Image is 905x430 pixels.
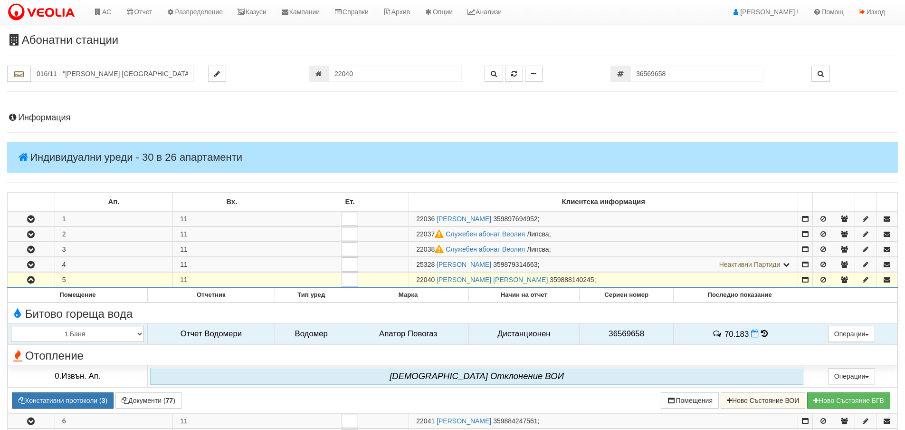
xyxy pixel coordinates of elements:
[416,230,446,238] span: Партида №
[761,329,768,338] span: История на показанията
[7,113,898,123] h4: Информация
[409,211,798,226] td: ;
[446,230,525,238] a: Служебен абонат Веолия
[409,227,798,242] td: ;
[580,288,674,303] th: Сериен номер
[828,326,876,342] button: Операции
[855,193,876,212] td: : No sort applied, sorting is disabled
[147,288,275,303] th: Отчетник
[275,288,348,303] th: Тип уред
[173,257,291,272] td: 11
[493,215,537,223] span: 359897694952
[409,257,798,272] td: ;
[661,392,719,409] button: Помещения
[751,330,759,338] i: Нов Отчет към 01/09/2025
[102,397,105,404] b: 3
[173,242,291,257] td: 11
[8,288,148,303] th: Помещение
[674,288,806,303] th: Последно показание
[10,350,84,362] span: Отопление
[409,273,798,288] td: ;
[416,417,435,425] span: Партида №
[409,414,798,429] td: ;
[348,288,468,303] th: Марка
[55,273,173,288] td: 5
[348,323,468,345] td: Апатор Повогаз
[807,392,890,409] button: Новo Състояние БГВ
[181,329,242,338] span: Отчет Водомери
[798,193,813,212] td: : No sort applied, sorting is disabled
[712,329,724,338] span: История на забележките
[173,414,291,429] td: 11
[527,245,549,253] span: Липсва
[227,198,238,205] b: Вх.
[562,198,645,205] b: Клиентска информация
[8,365,148,387] td: 0.Извън. Ап.
[275,323,348,345] td: Водомер
[493,417,537,425] span: 359884247561
[721,392,805,409] button: Ново Състояние ВОИ
[173,227,291,242] td: 11
[115,392,181,409] button: Документи (77)
[724,329,749,338] span: 70.183
[329,66,462,82] input: Партида №
[834,193,855,212] td: : No sort applied, sorting is disabled
[416,215,435,223] span: Партида №
[173,211,291,226] td: 11
[409,193,798,212] td: Клиентска информация: No sort applied, sorting is disabled
[8,193,55,212] td: : No sort applied, sorting is disabled
[291,193,409,212] td: Ет.: No sort applied, sorting is disabled
[55,414,173,429] td: 6
[437,417,491,425] a: [PERSON_NAME]
[468,323,580,345] td: Дистанционен
[7,142,898,173] h4: Индивидуални уреди - 30 в 26 апартаменти
[173,193,291,212] td: Вх.: No sort applied, sorting is disabled
[7,2,79,22] img: VeoliaLogo.png
[166,397,173,404] b: 77
[31,66,194,82] input: Абонатна станция
[416,276,435,283] span: Партида №
[812,193,834,212] td: : No sort applied, sorting is disabled
[416,261,435,268] span: Партида №
[55,257,173,272] td: 4
[173,273,291,288] td: 11
[437,276,548,283] a: [PERSON_NAME] [PERSON_NAME]
[437,261,491,268] a: [PERSON_NAME]
[527,230,549,238] span: Липсва
[409,242,798,257] td: ;
[390,371,564,381] i: [DEMOGRAPHIC_DATA] Oтклонение ВОИ
[609,329,644,338] span: 36569658
[12,392,114,409] button: Констативни протоколи (3)
[108,198,120,205] b: Ап.
[55,211,173,226] td: 1
[630,66,763,82] input: Сериен номер
[828,368,876,384] button: Операции
[55,193,173,212] td: Ап.: No sort applied, sorting is disabled
[7,34,898,46] h3: Абонатни станции
[345,198,355,205] b: Ет.
[55,227,173,242] td: 2
[493,261,537,268] span: 359879314663
[719,261,781,268] span: Неактивни Партиди
[437,215,491,223] a: [PERSON_NAME]
[10,308,133,320] span: Битово гореща вода
[416,245,446,253] span: Партида №
[550,276,594,283] span: 359888140245
[446,245,525,253] a: Служебен абонат Веолия
[468,288,580,303] th: Начин на отчет
[55,242,173,257] td: 3
[876,193,898,212] td: : No sort applied, sorting is disabled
